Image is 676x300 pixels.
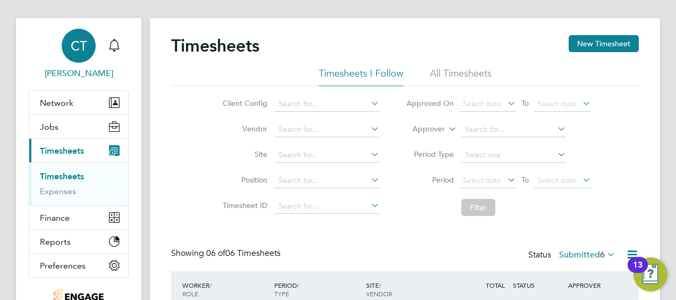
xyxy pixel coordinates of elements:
span: Select date [538,176,576,185]
button: Timesheets [29,139,128,162]
span: VENDOR [366,289,392,298]
label: Period [406,175,454,185]
span: ROLE [182,289,198,298]
button: Network [29,91,128,114]
li: All Timesheets [430,67,492,86]
span: CT [71,39,87,53]
span: Select date [463,176,501,185]
button: Reports [29,230,128,253]
input: Select one [461,148,566,163]
div: Showing [171,248,283,259]
button: Filter [461,199,495,216]
input: Search for... [275,173,379,188]
span: Select date [463,99,501,109]
label: Client Config [219,98,267,108]
span: 06 Timesheets [206,248,281,259]
label: Timesheet ID [219,201,267,210]
span: Timesheets [40,146,84,156]
span: To [518,173,532,187]
span: / [209,281,212,289]
a: CT[PERSON_NAME] [29,29,129,80]
span: TYPE [274,289,289,298]
button: Preferences [29,254,128,277]
div: APPROVER [565,276,621,295]
input: Search for... [275,122,379,137]
span: Jobs [40,122,58,132]
input: Search for... [275,97,379,112]
div: Timesheets [29,162,128,205]
span: Preferences [40,261,86,271]
input: Search for... [461,122,566,137]
button: Finance [29,206,128,229]
span: 06 of [206,248,225,259]
span: Network [40,98,73,108]
label: Position [219,175,267,185]
div: STATUS [510,276,565,295]
label: Site [219,149,267,159]
span: Reports [40,237,71,247]
button: Jobs [29,115,128,138]
button: New Timesheet [569,35,639,52]
label: Approved On [406,98,454,108]
span: TOTAL [486,281,505,289]
li: Timesheets I Follow [319,67,403,86]
label: Approver [397,124,445,135]
label: Period Type [406,149,454,159]
span: Finance [40,213,70,223]
input: Search for... [275,199,379,214]
div: 13 [633,265,643,279]
label: Submitted [559,249,615,260]
input: Search for... [275,148,379,163]
span: / [297,281,299,289]
label: Vendor [219,124,267,134]
a: Timesheets [40,171,84,181]
span: / [379,281,381,289]
span: Select date [538,99,576,109]
button: Open Resource Center, 13 new notifications [633,257,667,291]
span: To [518,96,532,110]
h2: Timesheets [171,35,259,56]
span: 6 [600,249,605,260]
a: Expenses [40,186,76,196]
div: Status [528,248,618,263]
span: Chloe Taquin [29,67,129,80]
